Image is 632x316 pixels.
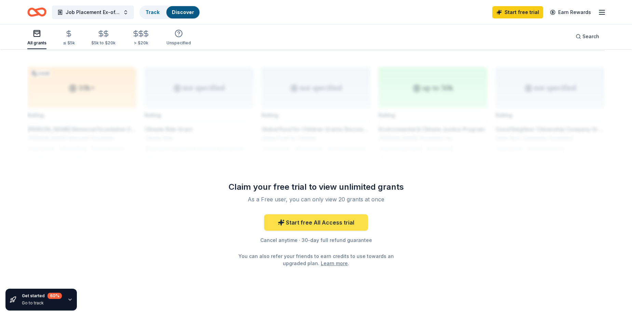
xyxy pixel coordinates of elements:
div: Claim your free trial to view unlimited grants [218,182,414,192]
span: Search [582,32,599,41]
div: 60 % [47,293,62,299]
button: Job Placement Ex-offenders [52,5,134,19]
button: Unspecified [166,27,191,49]
a: Learn more [321,260,348,267]
a: Discover [172,9,194,15]
a: Home [27,4,46,20]
a: Earn Rewards [546,6,595,18]
div: > $20k [132,40,150,46]
button: $5k to $20k [91,27,115,49]
div: You can also refer your friends to earn credits to use towards an upgraded plan. . [237,253,395,267]
a: Start free All Access trial [264,214,368,231]
div: Get started [22,293,62,299]
a: Start free trial [492,6,543,18]
div: ≤ $5k [63,40,75,46]
div: Go to track [22,300,62,306]
div: Cancel anytime · 30-day full refund guarantee [218,236,414,244]
div: $5k to $20k [91,40,115,46]
button: Search [570,30,605,43]
div: Unspecified [166,40,191,46]
div: All grants [27,40,46,46]
button: ≤ $5k [63,27,75,49]
a: Track [146,9,160,15]
div: As a Free user, you can only view 20 grants at once [226,195,406,203]
button: TrackDiscover [139,5,200,19]
span: Job Placement Ex-offenders [66,8,120,16]
button: > $20k [132,27,150,49]
button: All grants [27,27,46,49]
